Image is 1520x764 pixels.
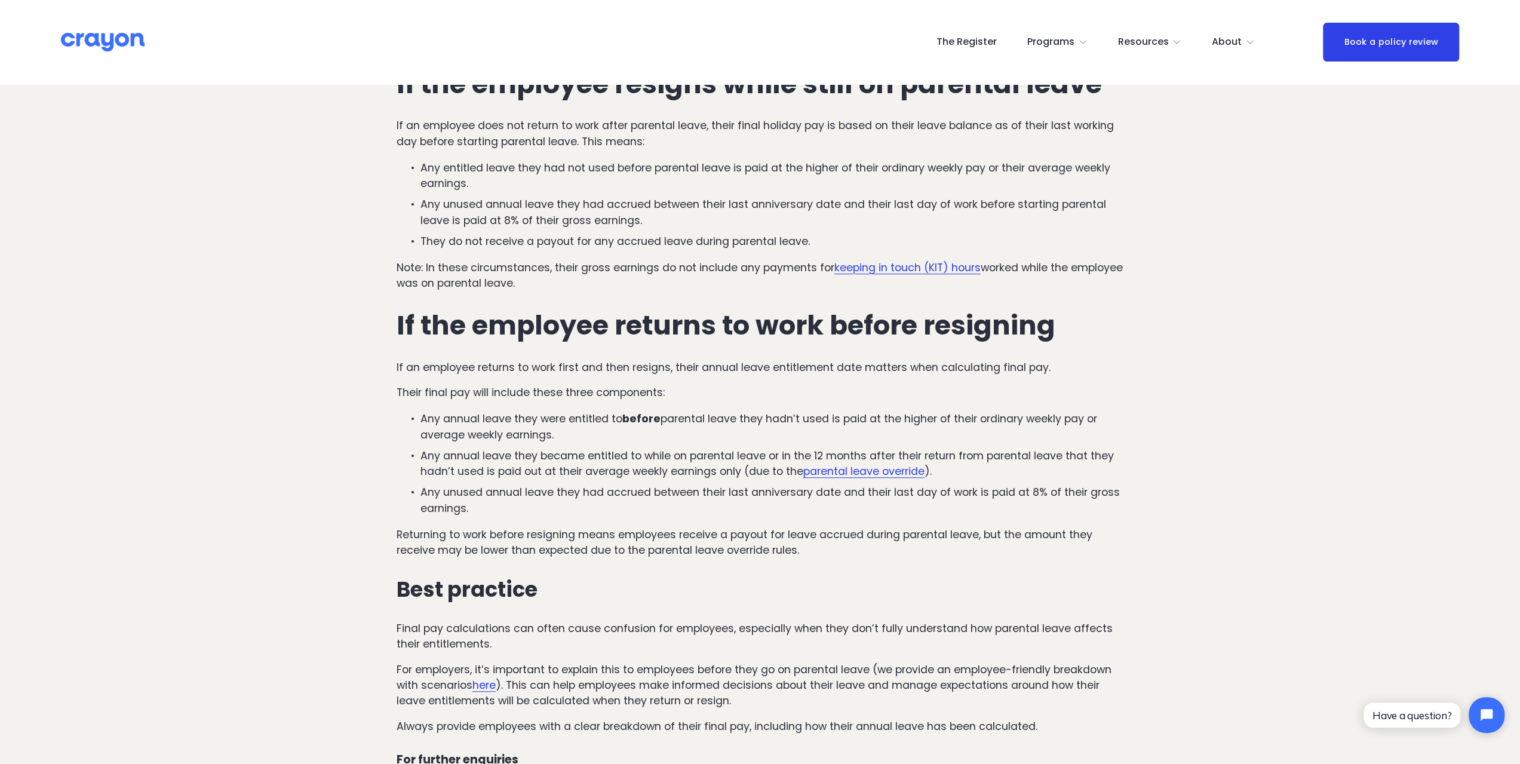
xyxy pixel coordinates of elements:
[61,32,145,53] img: Crayon
[397,260,1124,292] p: Note: In these circumstances, their gross earnings do not include any payments for worked while t...
[397,662,1124,709] p: For employers, it’s important to explain this to employees before they go on parental leave (we p...
[834,260,981,275] a: keeping in touch (KIT) hours
[397,360,1124,375] p: If an employee returns to work first and then resigns, their annual leave entitlement date matter...
[420,484,1124,516] p: Any unused annual leave they had accrued between their last anniversary date and their last day o...
[1118,33,1169,51] span: Resources
[397,621,1124,652] p: Final pay calculations can often cause confusion for employees, especially when they don’t fully ...
[397,385,1124,400] p: Their final pay will include these three components:
[397,527,1124,559] p: Returning to work before resigning means employees receive a payout for leave accrued during pare...
[622,412,661,426] strong: before
[1353,687,1515,743] iframe: Tidio Chat
[803,464,925,478] a: parental leave override
[1027,33,1088,52] a: folder dropdown
[397,719,1124,734] p: Always provide employees with a clear breakdown of their final pay, including how their annual le...
[1118,33,1182,52] a: folder dropdown
[420,197,1124,228] p: Any unused annual leave they had accrued between their last anniversary date and their last day o...
[420,234,1124,249] p: They do not receive a payout for any accrued leave during parental leave.
[1212,33,1242,51] span: About
[397,118,1124,149] p: If an employee does not return to work after parental leave, their final holiday pay is based on ...
[420,411,1124,443] p: Any annual leave they were entitled to parental leave they hadn’t used is paid at the higher of t...
[1323,23,1459,62] a: Book a policy review
[936,33,997,52] a: The Register
[472,678,496,692] a: here
[1027,33,1074,51] span: Programs
[397,575,538,604] strong: Best practice
[420,160,1124,192] p: Any entitled leave they had not used before parental leave is paid at the higher of their ordinar...
[420,448,1124,480] p: Any annual leave they became entitled to while on parental leave or in the 12 months after their ...
[397,306,1055,344] strong: If the employee returns to work before resigning
[1212,33,1255,52] a: folder dropdown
